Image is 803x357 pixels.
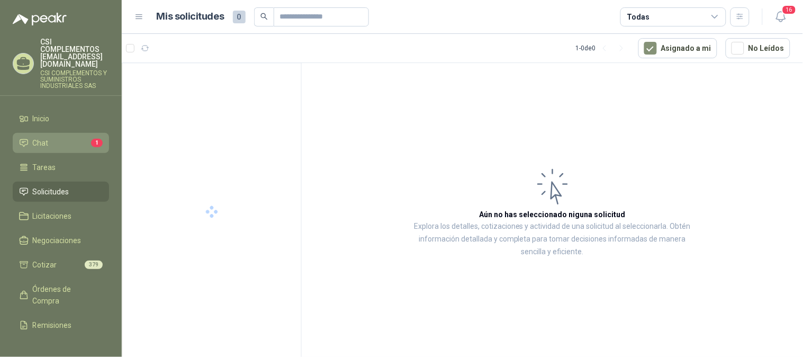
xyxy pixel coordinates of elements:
button: 16 [771,7,790,26]
img: Logo peakr [13,13,67,25]
a: Cotizar379 [13,255,109,275]
a: Remisiones [13,315,109,335]
span: Tareas [33,162,56,173]
a: Órdenes de Compra [13,279,109,311]
span: Negociaciones [33,235,82,246]
span: Inicio [33,113,50,124]
a: Solicitudes [13,182,109,202]
p: CSI COMPLEMENTOS Y SUMINISTROS INDUSTRIALES SAS [40,70,109,89]
span: Solicitudes [33,186,69,198]
span: Cotizar [33,259,57,271]
span: Órdenes de Compra [33,283,99,307]
span: 379 [85,261,103,269]
span: Remisiones [33,319,72,331]
button: Asignado a mi [638,38,717,58]
span: Chat [33,137,49,149]
h3: Aún no has seleccionado niguna solicitud [480,209,626,220]
button: No Leídos [726,38,790,58]
a: Negociaciones [13,230,109,251]
a: Licitaciones [13,206,109,226]
a: Tareas [13,157,109,177]
a: Inicio [13,109,109,129]
div: 1 - 0 de 0 [576,40,630,57]
span: 0 [233,11,246,23]
p: Explora los detalles, cotizaciones y actividad de una solicitud al seleccionarla. Obtén informaci... [408,220,697,258]
p: CSI COMPLEMENTOS [EMAIL_ADDRESS][DOMAIN_NAME] [40,38,109,68]
span: Licitaciones [33,210,72,222]
div: Todas [627,11,649,23]
a: Chat1 [13,133,109,153]
span: 16 [782,5,797,15]
span: 1 [91,139,103,147]
h1: Mis solicitudes [157,9,224,24]
span: search [260,13,268,20]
